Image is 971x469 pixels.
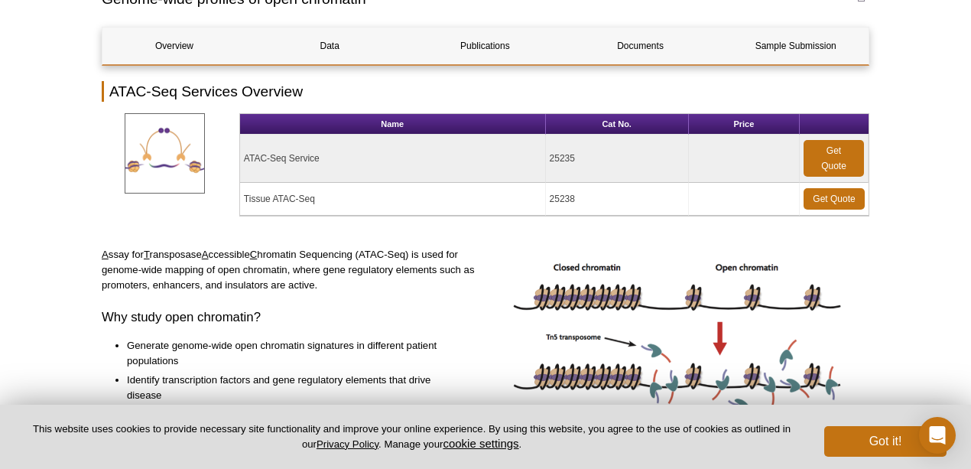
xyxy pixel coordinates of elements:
[546,114,689,135] th: Cat No.
[804,188,865,210] a: Get Quote
[127,338,465,369] li: Generate genome-wide open chromatin signatures in different patient populations
[127,373,465,403] li: Identify transcription factors and gene regulatory elements that drive disease
[102,308,480,327] h3: Why study open chromatin?
[240,135,546,183] td: ATAC-Seq Service
[546,183,689,216] td: 25238
[413,28,557,64] a: Publications
[689,114,800,135] th: Price
[202,249,209,260] u: A
[824,426,947,457] button: Got it!
[102,249,109,260] u: A
[250,249,258,260] u: C
[569,28,713,64] a: Documents
[240,114,546,135] th: Name
[919,417,956,454] div: Open Intercom Messenger
[240,183,546,216] td: Tissue ATAC-Seq
[102,247,480,293] p: ssay for ransposase ccessible hromatin Sequencing (ATAC-Seq) is used for genome-wide mapping of o...
[258,28,401,64] a: Data
[317,438,378,450] a: Privacy Policy
[443,437,518,450] button: cookie settings
[804,140,864,177] a: Get Quote
[125,113,205,194] img: ATAC-SeqServices
[724,28,868,64] a: Sample Submission
[102,28,246,64] a: Overview
[546,135,689,183] td: 25235
[102,81,869,102] h2: ATAC-Seq Services Overview
[144,249,150,260] u: T
[24,422,799,451] p: This website uses cookies to provide necessary site functionality and improve your online experie...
